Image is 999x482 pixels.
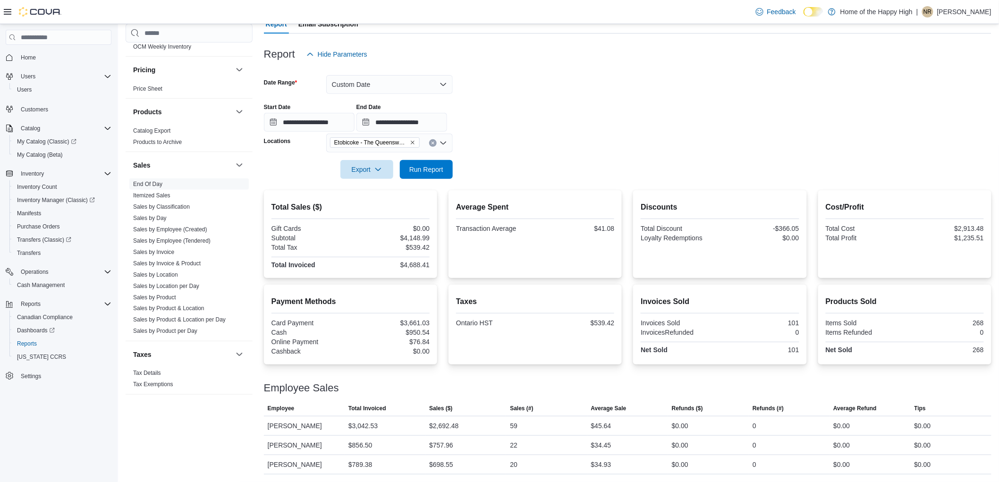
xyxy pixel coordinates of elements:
[133,138,182,146] span: Products to Archive
[234,106,245,118] button: Products
[722,346,799,354] div: 101
[13,136,80,147] a: My Catalog (Classic)
[440,139,447,147] button: Open list of options
[9,337,115,350] button: Reports
[318,50,367,59] span: Hide Parameters
[17,71,39,82] button: Users
[271,296,430,307] h2: Payment Methods
[133,214,167,222] span: Sales by Day
[334,138,408,147] span: Etobicoke - The Queensway - Fire & Flower
[9,233,115,246] a: Transfers (Classic)
[17,183,57,191] span: Inventory Count
[13,279,111,291] span: Cash Management
[133,317,226,323] a: Sales by Product & Location per Day
[21,300,41,308] span: Reports
[767,7,796,17] span: Feedback
[298,15,358,34] span: Email Subscription
[133,181,162,187] a: End Of Day
[17,327,55,334] span: Dashboards
[17,313,73,321] span: Canadian Compliance
[21,73,35,80] span: Users
[133,180,162,188] span: End Of Day
[826,346,853,354] strong: Net Sold
[133,350,232,359] button: Taxes
[13,194,111,206] span: Inventory Manager (Classic)
[17,51,111,63] span: Home
[429,139,437,147] button: Clear input
[9,246,115,260] button: Transfers
[126,83,253,98] div: Pricing
[591,420,611,431] div: $45.64
[133,381,173,389] span: Tax Exemptions
[133,305,204,312] a: Sales by Product & Location
[13,208,45,219] a: Manifests
[2,265,115,279] button: Operations
[133,237,211,245] span: Sales by Employee (Tendered)
[133,294,176,301] a: Sales by Product
[348,459,373,470] div: $789.38
[13,221,64,232] a: Purchase Orders
[17,123,44,134] button: Catalog
[133,248,174,256] span: Sales by Invoice
[133,271,178,278] a: Sales by Location
[17,71,111,82] span: Users
[303,45,371,64] button: Hide Parameters
[410,140,415,145] button: Remove Etobicoke - The Queensway - Fire & Flower from selection in this group
[914,405,926,412] span: Tips
[13,234,75,245] a: Transfers (Classic)
[356,103,381,111] label: End Date
[722,329,799,336] div: 0
[133,43,191,51] span: OCM Weekly Inventory
[126,125,253,152] div: Products
[133,107,232,117] button: Products
[722,319,799,327] div: 101
[330,137,420,148] span: Etobicoke - The Queensway - Fire & Flower
[133,85,162,92] a: Price Sheet
[13,312,76,323] a: Canadian Compliance
[133,127,170,134] a: Catalog Export
[2,102,115,116] button: Customers
[133,226,207,233] a: Sales by Employee (Created)
[17,370,111,382] span: Settings
[591,459,611,470] div: $34.93
[17,168,111,179] span: Inventory
[17,104,52,115] a: Customers
[2,369,115,383] button: Settings
[429,459,453,470] div: $698.55
[133,161,151,170] h3: Sales
[826,329,903,336] div: Items Refunded
[271,329,349,336] div: Cash
[19,7,61,17] img: Cova
[21,54,36,61] span: Home
[271,234,349,242] div: Subtotal
[9,311,115,324] button: Canadian Compliance
[833,459,850,470] div: $0.00
[753,459,756,470] div: 0
[510,459,517,470] div: 20
[429,440,453,451] div: $757.96
[264,382,339,394] h3: Employee Sales
[133,65,155,75] h3: Pricing
[133,283,199,289] a: Sales by Location per Day
[352,319,430,327] div: $3,661.03
[21,106,48,113] span: Customers
[13,194,99,206] a: Inventory Manager (Classic)
[264,103,291,111] label: Start Date
[906,234,984,242] div: $1,235.51
[126,178,253,341] div: Sales
[264,113,355,132] input: Press the down key to open a popover containing a calendar.
[133,215,167,221] a: Sales by Day
[352,338,430,346] div: $76.84
[752,2,800,21] a: Feedback
[429,405,452,412] span: Sales ($)
[2,297,115,311] button: Reports
[13,312,111,323] span: Canadian Compliance
[348,405,386,412] span: Total Invoiced
[126,368,253,394] div: Taxes
[13,338,41,349] a: Reports
[348,420,378,431] div: $3,042.53
[326,75,453,94] button: Custom Date
[722,225,799,232] div: -$366.05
